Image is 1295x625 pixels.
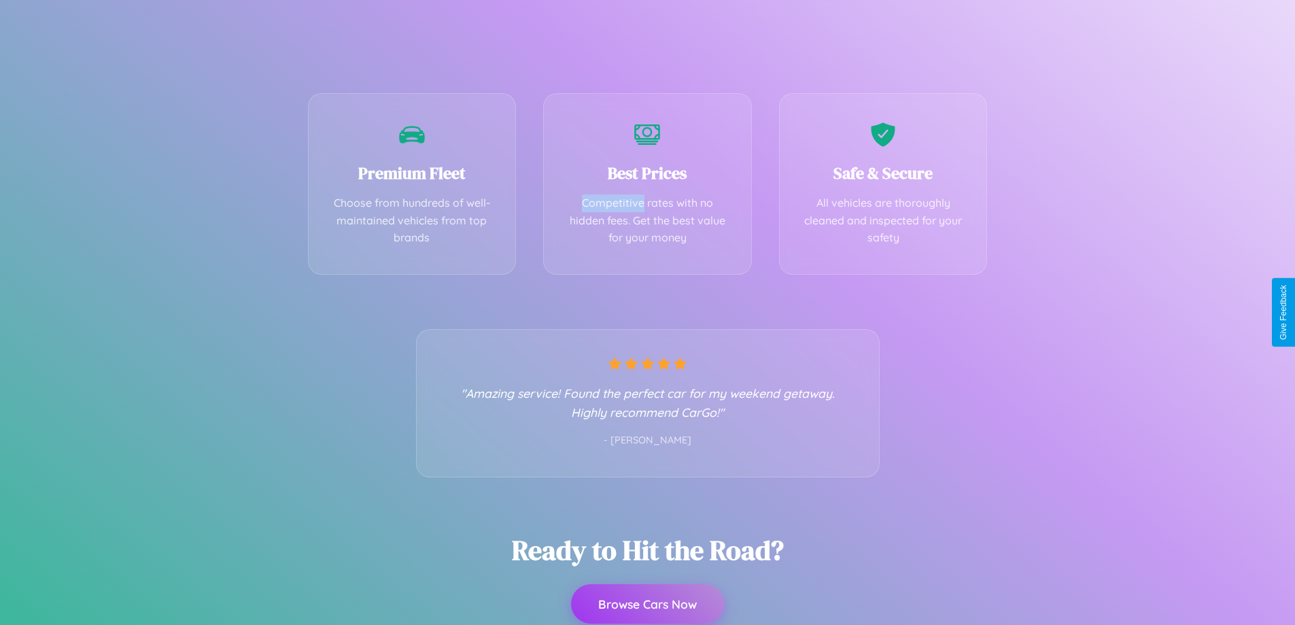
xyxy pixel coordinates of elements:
p: Competitive rates with no hidden fees. Get the best value for your money [564,195,731,247]
h2: Ready to Hit the Road? [512,532,784,569]
p: All vehicles are thoroughly cleaned and inspected for your safety [800,195,967,247]
h3: Premium Fleet [329,162,496,184]
h3: Best Prices [564,162,731,184]
button: Browse Cars Now [571,584,724,624]
h3: Safe & Secure [800,162,967,184]
p: "Amazing service! Found the perfect car for my weekend getaway. Highly recommend CarGo!" [444,384,852,422]
p: - [PERSON_NAME] [444,432,852,450]
div: Give Feedback [1279,285,1288,340]
p: Choose from hundreds of well-maintained vehicles from top brands [329,195,496,247]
